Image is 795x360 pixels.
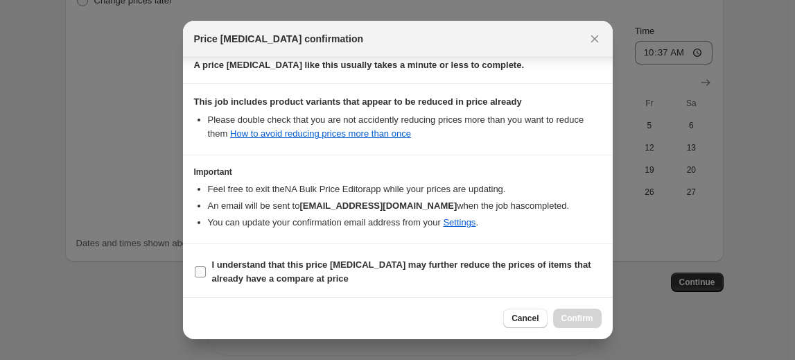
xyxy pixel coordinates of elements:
b: This job includes product variants that appear to be reduced in price already [194,96,522,107]
b: A price [MEDICAL_DATA] like this usually takes a minute or less to complete. [194,60,525,70]
button: Close [585,29,604,49]
button: Cancel [503,309,547,328]
b: [EMAIL_ADDRESS][DOMAIN_NAME] [299,200,457,211]
a: Settings [443,217,475,228]
li: You can update your confirmation email address from your . [208,216,602,230]
li: Please double check that you are not accidently reducing prices more than you want to reduce them [208,113,602,141]
span: Cancel [512,313,539,324]
span: Price [MEDICAL_DATA] confirmation [194,32,364,46]
li: Feel free to exit the NA Bulk Price Editor app while your prices are updating. [208,182,602,196]
h3: Important [194,166,602,178]
a: How to avoid reducing prices more than once [230,128,411,139]
b: I understand that this price [MEDICAL_DATA] may further reduce the prices of items that already h... [212,259,591,284]
li: An email will be sent to when the job has completed . [208,199,602,213]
